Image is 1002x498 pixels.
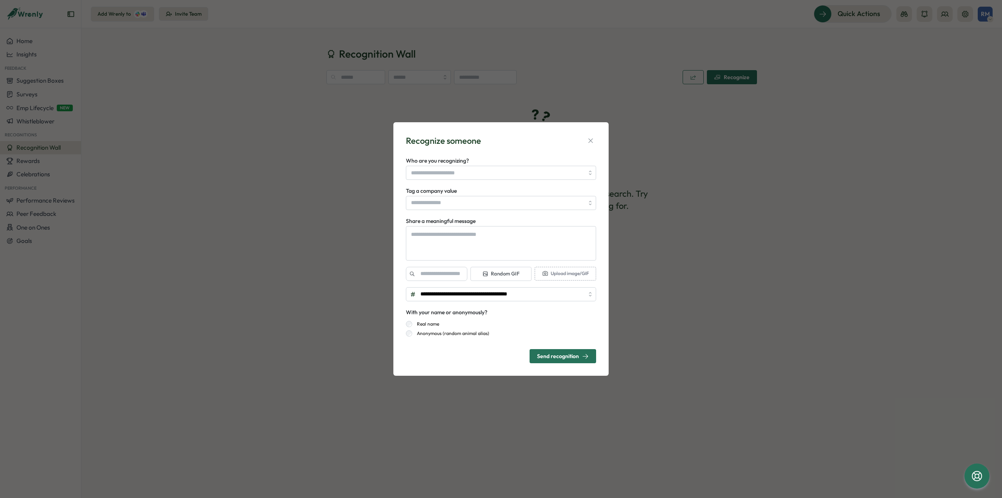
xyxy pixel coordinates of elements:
[406,308,487,317] div: With your name or anonymously?
[412,321,439,327] label: Real name
[406,135,481,147] div: Recognize someone
[412,330,489,337] label: Anonymous (random animal alias)
[406,217,476,226] label: Share a meaningful message
[470,267,532,281] button: Random GIF
[482,270,519,277] span: Random GIF
[406,157,469,165] label: Who are you recognizing?
[537,353,589,360] div: Send recognition
[530,349,596,363] button: Send recognition
[406,187,457,196] label: Tag a company value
